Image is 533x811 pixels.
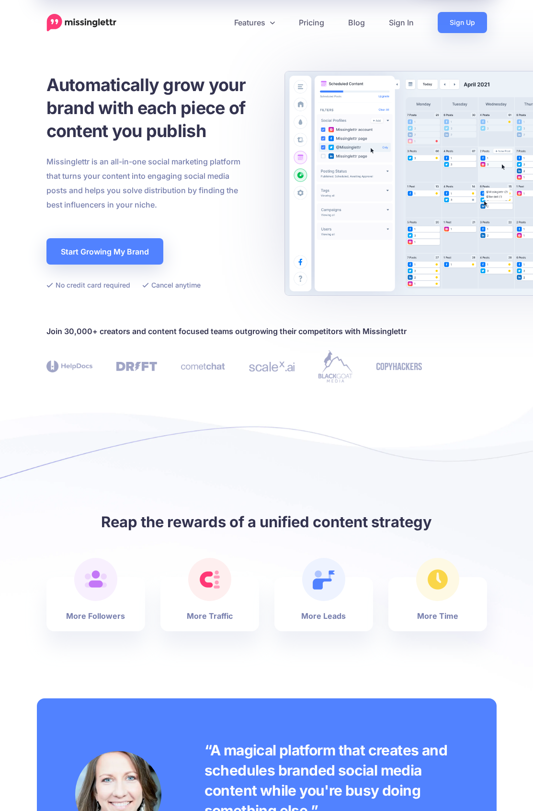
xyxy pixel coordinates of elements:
a: Features [222,12,287,33]
a: Blog [336,12,377,33]
li: Cancel anytime [142,279,201,291]
a: Sign Up [438,12,487,33]
h1: Automatically grow your brand with each piece of content you publish [46,73,291,142]
h2: Reap the rewards of a unified content strategy [46,512,487,532]
b: More Leads [301,610,346,622]
p: Missinglettr is an all-in-one social marketing platform that turns your content into engaging soc... [46,154,248,212]
a: Home [46,14,117,32]
b: More Time [417,610,458,622]
h4: Join 30,000+ creators and content focused teams outgrowing their competitors with Missinglettr [46,324,487,338]
li: No credit card required [46,279,130,291]
a: Pricing [287,12,336,33]
a: Sign In [377,12,426,33]
b: More Traffic [187,610,233,622]
b: More Followers [66,610,125,622]
a: Start Growing My Brand [46,238,163,265]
